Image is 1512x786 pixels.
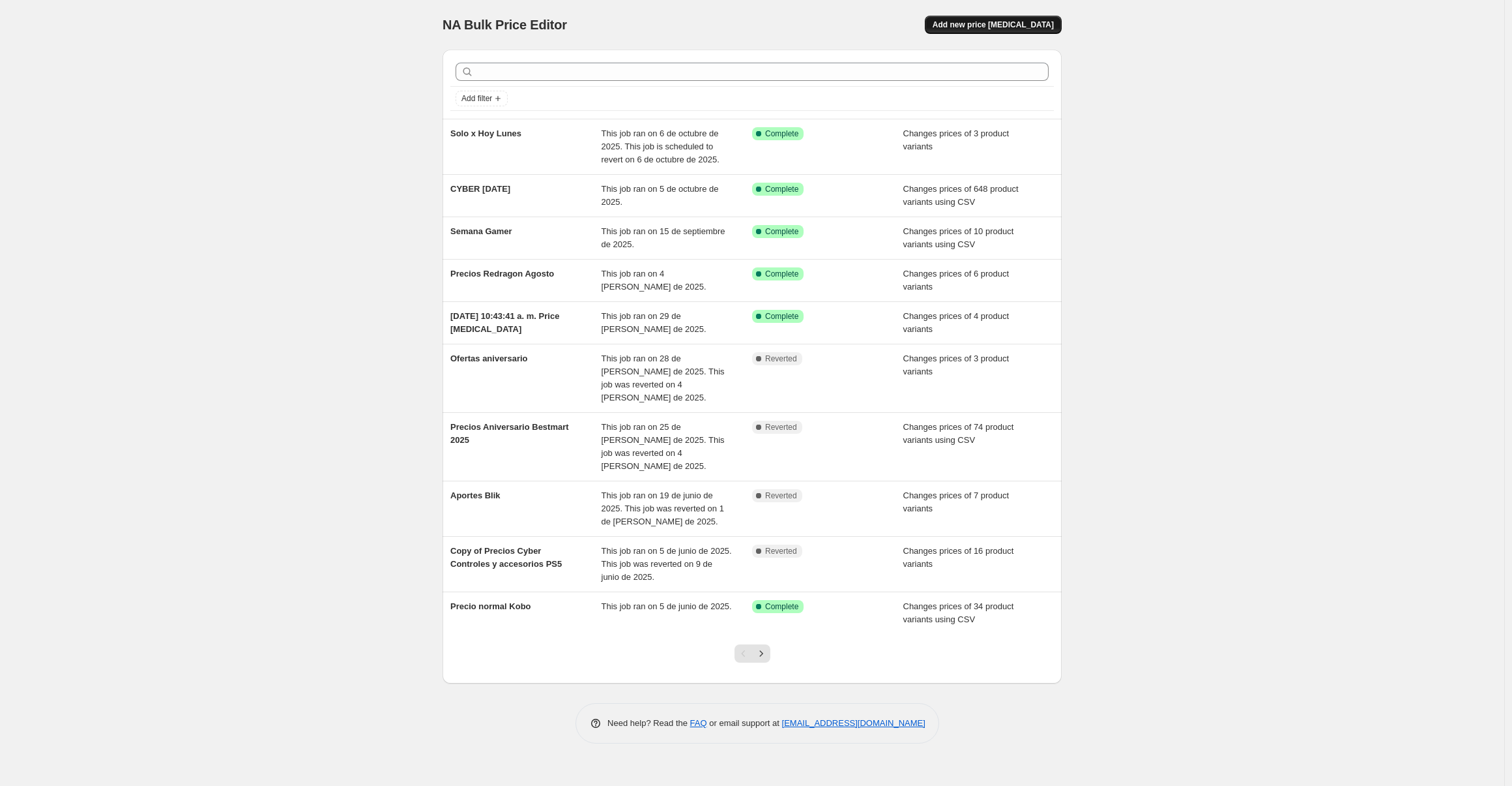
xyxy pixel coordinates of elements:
span: This job ran on 25 de [PERSON_NAME] de 2025. This job was reverted on 4 [PERSON_NAME] de 2025. [602,422,725,471]
span: Changes prices of 7 product variants [903,491,1010,513]
a: FAQ [690,718,707,728]
span: This job ran on 6 de octubre de 2025. This job is scheduled to revert on 6 de octubre de 2025. [602,128,720,164]
span: Changes prices of 4 product variants [903,311,1010,334]
span: Copy of Precios Cyber Controles y accesorios PS5 [450,546,562,569]
span: Precios Aniversario Bestmart 2025 [450,422,569,445]
span: Need help? Read the [607,718,690,728]
span: This job ran on 5 de junio de 2025. [602,601,732,611]
span: Changes prices of 6 product variants [903,269,1010,292]
span: Solo x Hoy Lunes [450,128,521,138]
span: This job ran on 4 [PERSON_NAME] de 2025. [602,269,706,292]
span: This job ran on 5 de junio de 2025. This job was reverted on 9 de junio de 2025. [602,546,732,582]
span: This job ran on 19 de junio de 2025. This job was reverted on 1 de [PERSON_NAME] de 2025. [602,491,724,526]
span: Add filter [461,93,492,104]
span: Complete [765,311,798,322]
span: Reverted [765,422,797,432]
span: Complete [765,128,798,139]
span: This job ran on 29 de [PERSON_NAME] de 2025. [602,311,706,334]
span: Complete [765,601,798,612]
span: Semana Gamer [450,226,512,236]
span: Changes prices of 10 product variants using CSV [903,226,1014,249]
span: Changes prices of 3 product variants [903,354,1010,376]
a: [EMAIL_ADDRESS][DOMAIN_NAME] [782,718,925,728]
span: or email support at [707,718,782,728]
span: Changes prices of 34 product variants using CSV [903,601,1014,624]
span: Reverted [765,491,797,501]
span: Reverted [765,546,797,556]
span: Precios Redragon Agosto [450,269,554,279]
span: This job ran on 28 de [PERSON_NAME] de 2025. This job was reverted on 4 [PERSON_NAME] de 2025. [602,354,725,402]
span: Add new price [MEDICAL_DATA] [933,20,1054,30]
span: Changes prices of 16 product variants [903,546,1014,569]
button: Add new price [MEDICAL_DATA] [925,16,1062,34]
span: Changes prices of 74 product variants using CSV [903,422,1014,445]
span: This job ran on 15 de septiembre de 2025. [602,226,725,249]
span: CYBER [DATE] [450,184,510,194]
button: Next [752,644,770,663]
span: Precio normal Kobo [450,601,531,611]
span: Reverted [765,354,797,364]
span: This job ran on 5 de octubre de 2025. [602,184,719,207]
nav: Pagination [734,644,770,663]
span: Complete [765,184,798,194]
span: Complete [765,226,798,237]
span: [DATE] 10:43:41 a. m. Price [MEDICAL_DATA] [450,311,559,334]
span: Changes prices of 648 product variants using CSV [903,184,1019,207]
span: Ofertas aniversario [450,354,528,363]
span: Aportes Blik [450,491,501,500]
span: Changes prices of 3 product variants [903,128,1010,151]
button: Add filter [456,91,508,106]
span: Complete [765,269,798,279]
span: NA Bulk Price Editor [443,18,567,32]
